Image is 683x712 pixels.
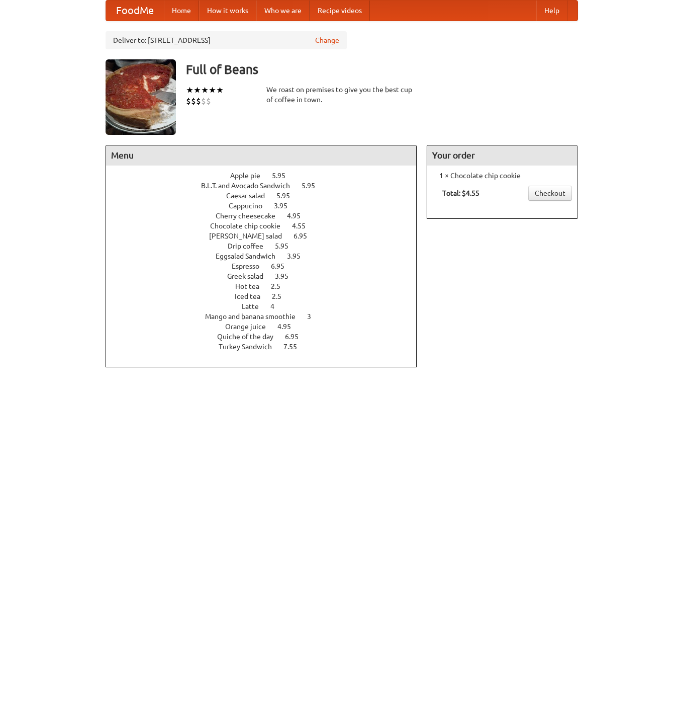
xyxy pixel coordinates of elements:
[272,292,291,300] span: 2.5
[442,189,479,197] b: Total: $4.55
[201,182,300,190] span: B.L.T. and Avocado Sandwich
[196,96,201,107] li: $
[285,333,309,341] span: 6.95
[216,212,319,220] a: Cherry cheesecake 4.95
[106,1,164,21] a: FoodMe
[274,202,298,210] span: 3.95
[310,1,370,21] a: Recipe videos
[235,292,300,300] a: Iced tea 2.5
[271,282,290,290] span: 2.5
[219,343,316,351] a: Turkey Sandwich 7.55
[242,302,269,310] span: Latte
[199,1,256,21] a: How it works
[210,222,290,230] span: Chocolate chip cookie
[307,312,321,321] span: 3
[287,252,311,260] span: 3.95
[186,85,193,96] li: ★
[226,192,275,200] span: Caesar salad
[432,171,572,181] li: 1 × Chocolate chip cookie
[228,242,307,250] a: Drip coffee 5.95
[227,272,307,280] a: Greek salad 3.95
[225,323,276,331] span: Orange juice
[193,85,201,96] li: ★
[272,172,296,180] span: 5.95
[270,302,284,310] span: 4
[276,192,300,200] span: 5.95
[277,323,301,331] span: 4.95
[201,85,209,96] li: ★
[427,145,577,166] h4: Your order
[536,1,567,21] a: Help
[232,262,269,270] span: Espresso
[229,202,306,210] a: Cappucino 3.95
[106,31,347,49] div: Deliver to: [STREET_ADDRESS]
[225,323,310,331] a: Orange juice 4.95
[219,343,282,351] span: Turkey Sandwich
[283,343,307,351] span: 7.55
[292,222,316,230] span: 4.55
[210,222,324,230] a: Chocolate chip cookie 4.55
[164,1,199,21] a: Home
[275,272,299,280] span: 3.95
[287,212,311,220] span: 4.95
[229,202,272,210] span: Cappucino
[106,145,417,166] h4: Menu
[528,186,572,201] a: Checkout
[186,96,191,107] li: $
[206,96,211,107] li: $
[294,232,317,240] span: 6.95
[235,292,270,300] span: Iced tea
[216,212,285,220] span: Cherry cheesecake
[209,232,292,240] span: [PERSON_NAME] salad
[216,252,319,260] a: Eggsalad Sandwich 3.95
[201,96,206,107] li: $
[235,282,269,290] span: Hot tea
[230,172,270,180] span: Apple pie
[302,182,325,190] span: 5.95
[256,1,310,21] a: Who we are
[226,192,309,200] a: Caesar salad 5.95
[201,182,334,190] a: B.L.T. and Avocado Sandwich 5.95
[232,262,303,270] a: Espresso 6.95
[217,333,317,341] a: Quiche of the day 6.95
[205,312,306,321] span: Mango and banana smoothie
[242,302,293,310] a: Latte 4
[228,242,273,250] span: Drip coffee
[235,282,299,290] a: Hot tea 2.5
[106,59,176,135] img: angular.jpg
[209,85,216,96] li: ★
[209,232,326,240] a: [PERSON_NAME] salad 6.95
[227,272,273,280] span: Greek salad
[271,262,295,270] span: 6.95
[266,85,417,105] div: We roast on premises to give you the best cup of coffee in town.
[230,172,304,180] a: Apple pie 5.95
[216,252,285,260] span: Eggsalad Sandwich
[315,35,339,45] a: Change
[275,242,299,250] span: 5.95
[191,96,196,107] li: $
[216,85,224,96] li: ★
[205,312,330,321] a: Mango and banana smoothie 3
[186,59,578,80] h3: Full of Beans
[217,333,283,341] span: Quiche of the day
